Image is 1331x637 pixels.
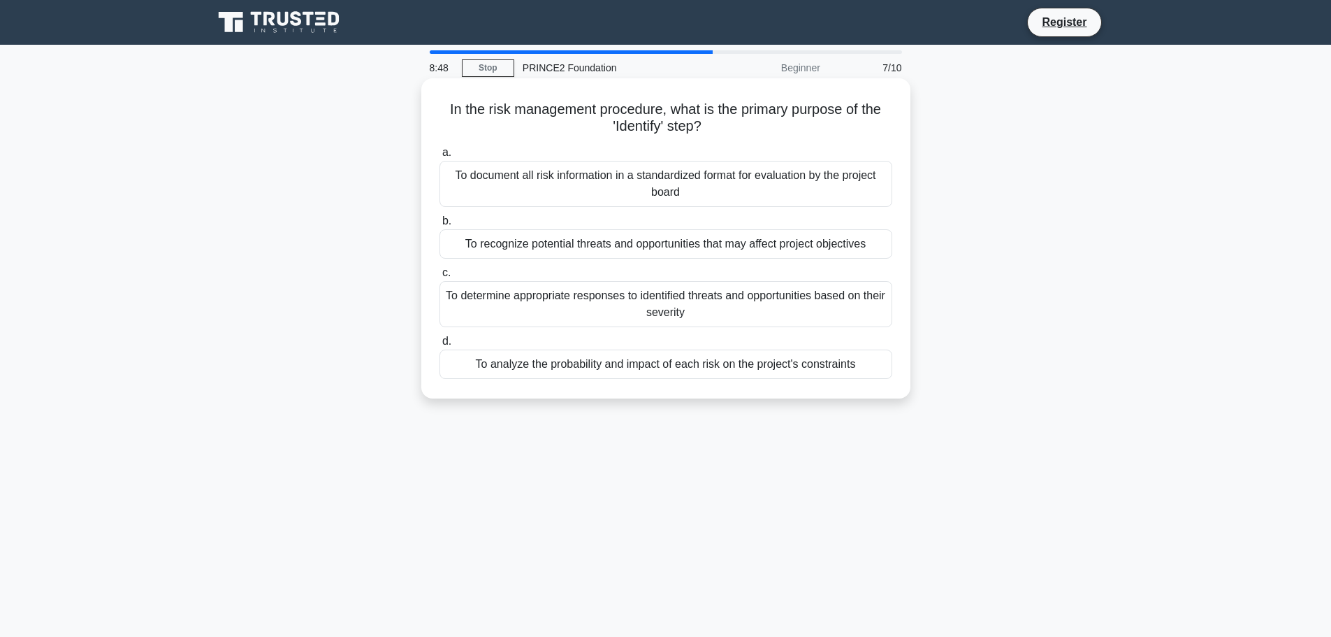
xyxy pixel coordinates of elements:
[439,229,892,259] div: To recognize potential threats and opportunities that may affect project objectives
[439,350,892,379] div: To analyze the probability and impact of each risk on the project's constraints
[706,54,829,82] div: Beginner
[442,335,451,347] span: d.
[439,281,892,327] div: To determine appropriate responses to identified threats and opportunities based on their severity
[439,161,892,207] div: To document all risk information in a standardized format for evaluation by the project board
[442,146,451,158] span: a.
[438,101,894,136] h5: In the risk management procedure, what is the primary purpose of the 'Identify' step?
[462,59,514,77] a: Stop
[829,54,910,82] div: 7/10
[442,215,451,227] span: b.
[514,54,706,82] div: PRINCE2 Foundation
[442,266,451,278] span: c.
[1033,13,1095,31] a: Register
[421,54,462,82] div: 8:48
